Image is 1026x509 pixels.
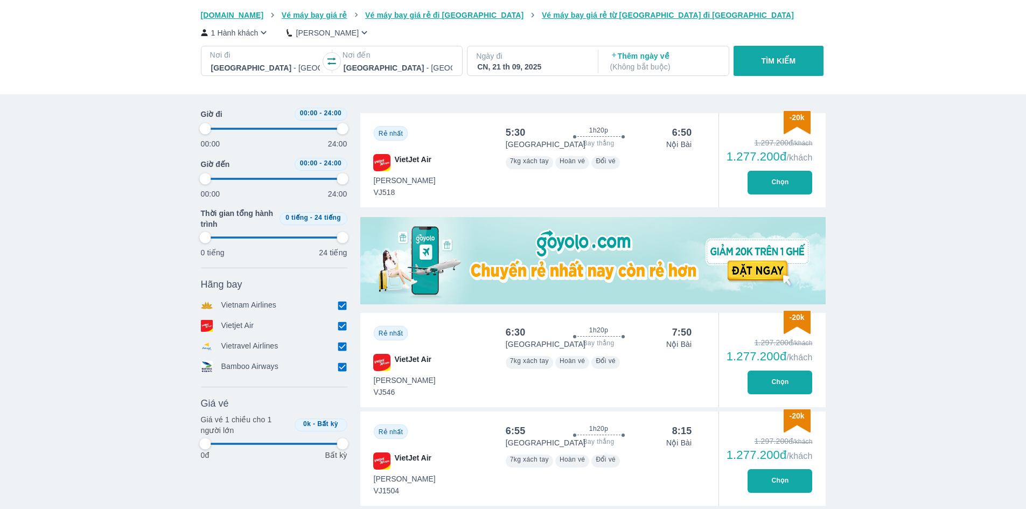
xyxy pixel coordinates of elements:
[374,187,436,198] span: VJ518
[379,330,403,337] span: Rẻ nhất
[374,473,436,484] span: [PERSON_NAME]
[666,339,692,350] p: Nội Bài
[201,278,242,291] span: Hãng bay
[589,126,608,135] span: 1h20p
[365,11,524,19] span: Vé máy bay giá rẻ đi [GEOGRAPHIC_DATA]
[734,46,823,76] button: TÌM KIẾM
[596,456,616,463] span: Đổi vé
[727,150,813,163] div: 1.277.200đ
[374,387,436,398] span: VJ546
[210,50,321,60] p: Nơi đi
[748,171,812,194] button: Chọn
[542,11,794,19] span: Vé máy bay giá rẻ từ [GEOGRAPHIC_DATA] đi [GEOGRAPHIC_DATA]
[786,153,812,162] span: /khách
[510,157,549,165] span: 7kg xách tay
[786,451,812,461] span: /khách
[789,113,804,122] span: -20k
[287,27,370,38] button: [PERSON_NAME]
[510,357,549,365] span: 7kg xách tay
[395,452,431,470] span: VietJet Air
[319,247,347,258] p: 24 tiếng
[374,175,436,186] span: [PERSON_NAME]
[201,159,230,170] span: Giờ đến
[201,10,826,20] nav: breadcrumb
[666,437,692,448] p: Nội Bài
[789,313,804,322] span: -20k
[373,452,390,470] img: VJ
[201,27,270,38] button: 1 Hành khách
[476,51,587,61] p: Ngày đi
[296,27,359,38] p: [PERSON_NAME]
[786,353,812,362] span: /khách
[589,424,608,433] span: 1h20p
[506,139,585,150] p: [GEOGRAPHIC_DATA]
[727,137,813,148] div: 1.297.200đ
[395,354,431,371] span: VietJet Air
[727,337,813,348] div: 1.297.200đ
[201,414,290,436] p: Giá vé 1 chiều cho 1 người lớn
[374,375,436,386] span: [PERSON_NAME]
[315,214,341,221] span: 24 tiếng
[317,420,338,428] span: Bất kỳ
[672,424,692,437] div: 8:15
[506,339,585,350] p: [GEOGRAPHIC_DATA]
[300,109,318,117] span: 00:00
[560,357,585,365] span: Hoàn vé
[374,485,436,496] span: VJ1504
[727,449,813,462] div: 1.277.200đ
[762,55,796,66] p: TÌM KIẾM
[211,27,259,38] p: 1 Hành khách
[784,409,811,433] img: discount
[610,51,719,72] p: Thêm ngày về
[201,189,220,199] p: 00:00
[373,354,390,371] img: VJ
[560,157,585,165] span: Hoàn vé
[379,130,403,137] span: Rẻ nhất
[727,350,813,363] div: 1.277.200đ
[328,138,347,149] p: 24:00
[303,420,311,428] span: 0k
[395,154,431,171] span: VietJet Air
[325,450,347,461] p: Bất kỳ
[324,109,341,117] span: 24:00
[201,450,210,461] p: 0đ
[560,456,585,463] span: Hoàn vé
[596,157,616,165] span: Đổi vé
[324,159,341,167] span: 24:00
[201,138,220,149] p: 00:00
[282,11,347,19] span: Vé máy bay giá rẻ
[201,109,222,120] span: Giờ đi
[748,371,812,394] button: Chọn
[672,326,692,339] div: 7:50
[784,111,811,134] img: discount
[506,326,526,339] div: 6:30
[221,340,278,352] p: Vietravel Airlines
[285,214,308,221] span: 0 tiếng
[727,436,813,447] div: 1.297.200đ
[589,326,608,334] span: 1h20p
[300,159,318,167] span: 00:00
[748,469,812,493] button: Chọn
[789,412,804,420] span: -20k
[313,420,315,428] span: -
[310,214,312,221] span: -
[319,159,322,167] span: -
[596,357,616,365] span: Đổi vé
[221,320,254,332] p: Vietjet Air
[672,126,692,139] div: 6:50
[343,50,453,60] p: Nơi đến
[510,456,549,463] span: 7kg xách tay
[201,208,275,229] span: Thời gian tổng hành trình
[506,126,526,139] div: 5:30
[201,11,264,19] span: [DOMAIN_NAME]
[360,217,826,304] img: media-0
[784,311,811,334] img: discount
[506,437,585,448] p: [GEOGRAPHIC_DATA]
[319,109,322,117] span: -
[201,397,229,410] span: Giá vé
[610,61,719,72] p: ( Không bắt buộc )
[379,428,403,436] span: Rẻ nhất
[477,61,586,72] div: CN, 21 th 09, 2025
[506,424,526,437] div: 6:55
[373,154,390,171] img: VJ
